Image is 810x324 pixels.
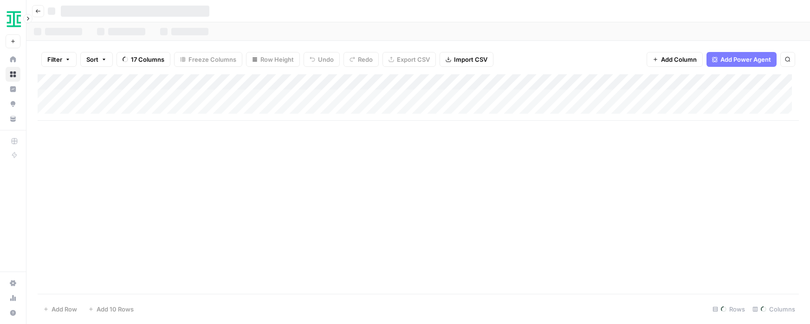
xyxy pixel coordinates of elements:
[397,55,430,64] span: Export CSV
[661,55,697,64] span: Add Column
[720,55,771,64] span: Add Power Agent
[343,52,379,67] button: Redo
[52,305,77,314] span: Add Row
[318,55,334,64] span: Undo
[47,55,62,64] span: Filter
[38,302,83,317] button: Add Row
[97,305,134,314] span: Add 10 Rows
[131,55,164,64] span: 17 Columns
[454,55,487,64] span: Import CSV
[6,291,20,305] a: Usage
[41,52,77,67] button: Filter
[6,276,20,291] a: Settings
[117,52,170,67] button: 17 Columns
[6,305,20,320] button: Help + Support
[6,82,20,97] a: Insights
[304,52,340,67] button: Undo
[382,52,436,67] button: Export CSV
[174,52,242,67] button: Freeze Columns
[6,67,20,82] a: Browse
[80,52,113,67] button: Sort
[83,302,139,317] button: Add 10 Rows
[440,52,493,67] button: Import CSV
[246,52,300,67] button: Row Height
[6,11,22,27] img: Ironclad Logo
[647,52,703,67] button: Add Column
[6,111,20,126] a: Your Data
[709,302,749,317] div: Rows
[706,52,777,67] button: Add Power Agent
[86,55,98,64] span: Sort
[6,7,20,31] button: Workspace: Ironclad
[358,55,373,64] span: Redo
[260,55,294,64] span: Row Height
[749,302,799,317] div: Columns
[6,97,20,111] a: Opportunities
[188,55,236,64] span: Freeze Columns
[6,52,20,67] a: Home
